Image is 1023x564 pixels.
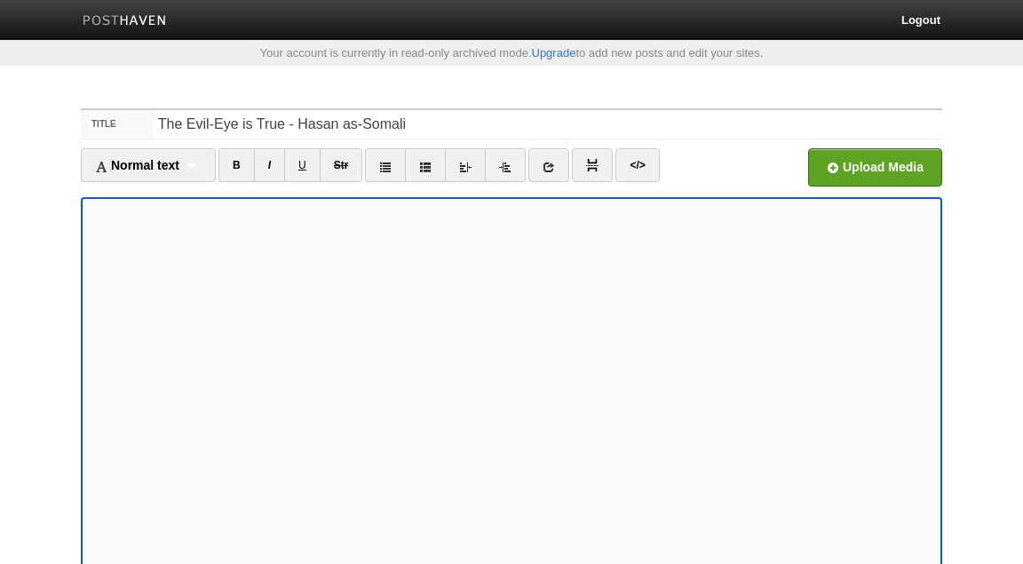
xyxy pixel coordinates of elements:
a: Upgrade [532,46,576,60]
a: </> [615,148,659,182]
a: Str [320,148,363,182]
a: I [254,148,285,182]
img: pagebreak-icon.png [586,159,599,171]
div: Your account is currently in read-only archived mode. to add new posts and edit your sites. [67,47,956,59]
a: U [284,148,321,182]
a: B [218,148,255,182]
label: Title [81,110,153,139]
del: Str [334,159,349,171]
img: Posthaven-bar [83,15,167,28]
span: Normal text [95,158,179,172]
